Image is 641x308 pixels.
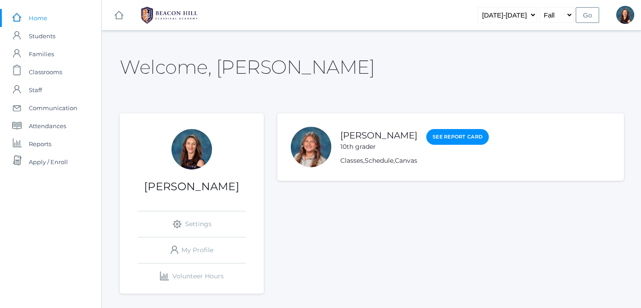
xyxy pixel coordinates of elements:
a: Schedule [365,156,393,165]
div: Adelise Erickson [291,127,331,167]
span: Families [29,45,54,63]
div: , , [340,156,489,165]
span: Communication [29,99,77,117]
a: Classes [340,156,363,165]
a: My Profile [138,237,246,263]
span: Home [29,9,47,27]
a: Canvas [395,156,417,165]
span: Attendances [29,117,66,135]
h1: [PERSON_NAME] [120,181,264,192]
a: [PERSON_NAME] [340,130,417,141]
input: Go [576,7,599,23]
div: 10th grader [340,142,417,152]
div: Hilary Erickson [616,6,634,24]
span: Apply / Enroll [29,153,68,171]
a: Settings [138,211,246,237]
div: Hilary Erickson [172,129,212,170]
span: Classrooms [29,63,62,81]
a: Volunteer Hours [138,263,246,289]
img: 1_BHCALogos-05.png [135,4,203,27]
a: See Report Card [426,129,489,145]
span: Reports [29,135,51,153]
span: Students [29,27,55,45]
span: Staff [29,81,42,99]
h2: Welcome, [PERSON_NAME] [120,57,375,77]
